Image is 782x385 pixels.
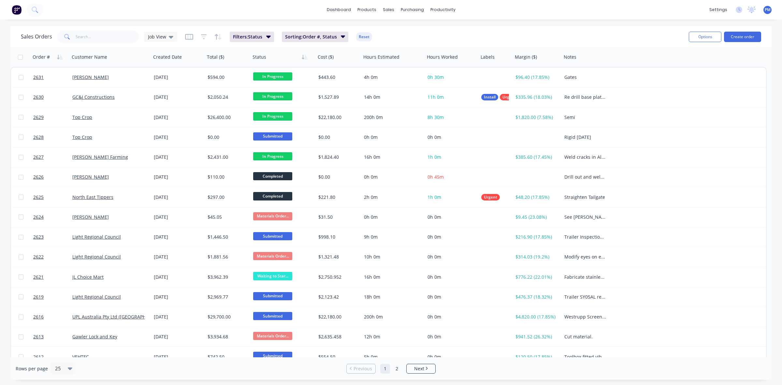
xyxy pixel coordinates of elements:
[154,214,202,220] div: [DATE]
[72,74,109,80] a: [PERSON_NAME]
[33,134,44,141] span: 2628
[253,252,292,260] span: Materials Order...
[427,54,458,60] div: Hours Worked
[364,134,419,141] div: 0h 0m
[484,94,496,100] span: Install
[33,108,72,127] a: 2629
[427,333,441,340] span: 0h 0m
[285,34,337,40] span: Sorting: Order #, Status
[154,134,202,141] div: [DATE]
[706,5,731,15] div: settings
[364,154,419,160] div: 16h 0m
[318,234,357,240] div: $998.10
[208,134,246,141] div: $0.00
[564,333,606,340] div: Cut material.
[564,254,606,260] div: Modify eyes on excavator attachment to suit now grab
[154,74,202,81] div: [DATE]
[72,274,104,280] a: JL Choice Mart
[318,214,357,220] div: $31.50
[208,194,246,200] div: $297.00
[318,354,357,360] div: $554.50
[72,333,117,340] a: Gawler Lock and Key
[72,174,109,180] a: [PERSON_NAME]
[208,254,246,260] div: $1,881.56
[481,94,518,100] button: InstallUrgent
[33,214,44,220] span: 2624
[33,354,44,360] span: 2612
[318,94,357,100] div: $1,527.89
[515,154,557,160] div: $385.60 (17.45%)
[318,134,357,141] div: $0.00
[484,194,497,200] span: Urgent
[515,54,537,60] div: Margin ($)
[364,274,419,280] div: 16h 0m
[347,365,375,372] a: Previous page
[253,192,292,200] span: Completed
[363,54,399,60] div: Hours Estimated
[427,154,441,160] span: 1h 0m
[33,194,44,200] span: 2625
[72,194,113,200] a: North East Tippers
[253,112,292,120] span: In Progress
[364,194,419,200] div: 2h 0m
[33,327,72,347] a: 2613
[253,132,292,141] span: Submitted
[72,114,92,120] a: Top Crop
[564,74,606,81] div: Gates
[689,32,721,42] button: Options
[208,74,246,81] div: $594.00
[33,167,72,187] a: 2626
[230,32,274,42] button: Filters:Status
[364,354,419,360] div: 5h 0m
[33,333,44,340] span: 2613
[564,134,606,141] div: Rigid [DATE]
[33,254,44,260] span: 2622
[515,333,557,340] div: $941.52 (26.32%)
[392,364,402,374] a: Page 2
[208,294,246,300] div: $2,969.77
[427,134,441,140] span: 0h 0m
[564,294,606,300] div: Trailer SY05AL requiring work from inspection dated [DATE]
[564,174,606,180] div: Drill out and weld oxygen sensor into exhaust (sensor supplied by customer.) Sensor in Office
[398,5,427,15] div: purchasing
[253,72,292,81] span: In Progress
[515,94,557,100] div: $335.96 (18.03%)
[318,114,357,121] div: $22,180.00
[318,194,357,200] div: $221.80
[154,254,202,260] div: [DATE]
[154,194,202,200] div: [DATE]
[72,134,92,140] a: Top Crop
[33,87,72,107] a: 2630
[364,94,419,100] div: 14h 0m
[33,127,72,147] a: 2628
[427,274,441,280] span: 0h 0m
[318,294,357,300] div: $2,123.42
[515,354,557,360] div: $120.50 (17.85%)
[364,333,419,340] div: 12h 0m
[564,114,606,121] div: Semi
[427,194,441,200] span: 1h 0m
[364,214,419,220] div: 0h 0m
[33,114,44,121] span: 2629
[72,294,121,300] a: Light Regional Council
[208,94,246,100] div: $2,050.24
[354,5,380,15] div: products
[364,254,419,260] div: 10h 0m
[72,54,107,60] div: Customer Name
[564,194,606,200] div: Straighten Tailgate
[253,232,292,240] span: Submitted
[33,307,72,327] a: 2616
[564,354,606,360] div: Toolbox fitted vibrating loose and cracking
[253,332,292,340] span: Materials Order...
[253,312,292,320] span: Submitted
[33,187,72,207] a: 2625
[76,30,139,43] input: Search...
[427,234,441,240] span: 0h 0m
[208,174,246,180] div: $110.00
[33,74,44,81] span: 2631
[318,254,357,260] div: $1,321.48
[364,74,419,81] div: 4h 0m
[208,274,246,280] div: $3,962.39
[154,174,202,180] div: [DATE]
[724,32,761,42] button: Create order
